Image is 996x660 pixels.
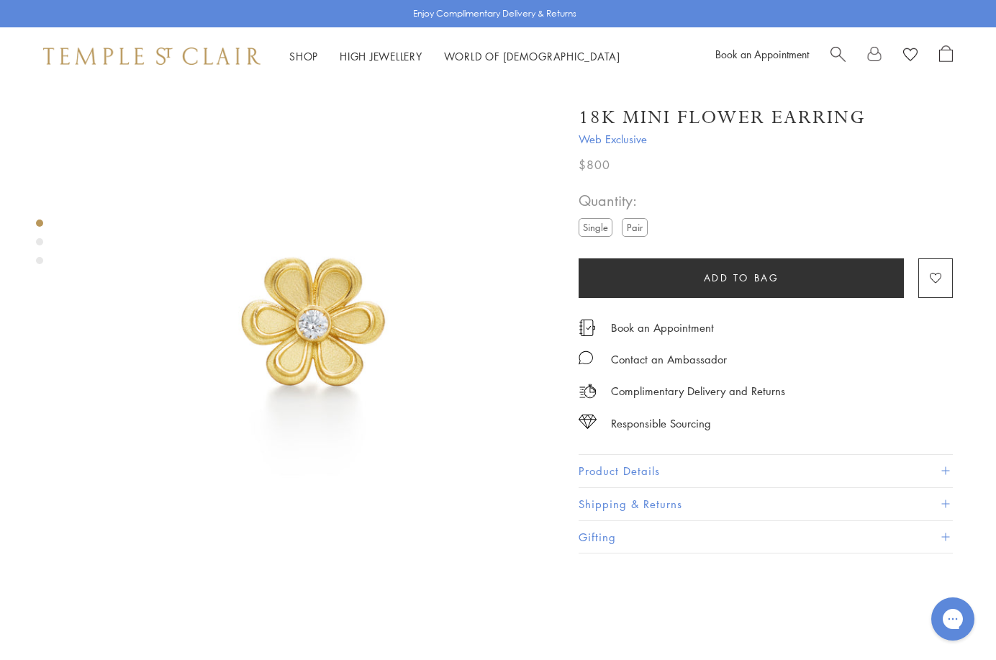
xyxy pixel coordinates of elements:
label: Pair [622,218,648,236]
iframe: Gorgias live chat messenger [924,592,982,646]
a: View Wishlist [903,45,918,67]
h1: 18K Mini Flower Earring [579,105,866,130]
img: icon_delivery.svg [579,382,597,400]
div: Contact an Ambassador [611,351,727,369]
button: Product Details [579,455,953,487]
p: Enjoy Complimentary Delivery & Returns [413,6,576,21]
img: Temple St. Clair [43,48,261,65]
p: Complimentary Delivery and Returns [611,382,785,400]
a: High JewelleryHigh Jewellery [340,49,422,63]
span: $800 [579,155,610,174]
a: Book an Appointment [715,47,809,61]
a: Book an Appointment [611,320,714,335]
label: Single [579,218,612,236]
a: ShopShop [289,49,318,63]
span: Quantity: [579,189,653,212]
button: Gifting [579,521,953,553]
span: Add to bag [704,270,779,286]
span: Web Exclusive [579,130,953,148]
img: MessageIcon-01_2.svg [579,351,593,365]
img: icon_sourcing.svg [579,415,597,429]
img: E18103-MINIFLWR [72,85,557,570]
a: Open Shopping Bag [939,45,953,67]
button: Add to bag [579,258,904,298]
div: Responsible Sourcing [611,415,711,433]
div: Product gallery navigation [36,216,43,276]
img: icon_appointment.svg [579,320,596,336]
a: World of [DEMOGRAPHIC_DATA]World of [DEMOGRAPHIC_DATA] [444,49,620,63]
a: Search [830,45,846,67]
nav: Main navigation [289,48,620,65]
button: Shipping & Returns [579,488,953,520]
